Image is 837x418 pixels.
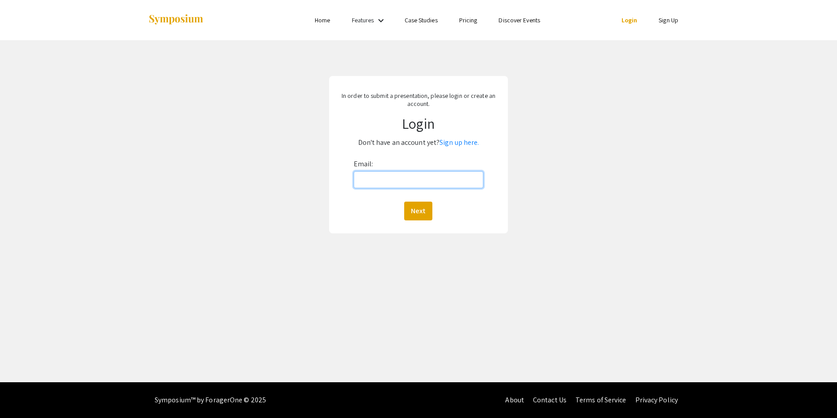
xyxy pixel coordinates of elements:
[7,378,38,411] iframe: Chat
[315,16,330,24] a: Home
[440,138,479,147] a: Sign up here.
[376,15,386,26] mat-icon: Expand Features list
[533,395,566,405] a: Contact Us
[338,115,500,132] h1: Login
[148,14,204,26] img: Symposium by ForagerOne
[659,16,678,24] a: Sign Up
[459,16,478,24] a: Pricing
[621,16,638,24] a: Login
[405,16,438,24] a: Case Studies
[575,395,626,405] a: Terms of Service
[354,157,373,171] label: Email:
[352,16,374,24] a: Features
[404,202,432,220] button: Next
[338,92,500,108] p: In order to submit a presentation, please login or create an account.
[505,395,524,405] a: About
[155,382,266,418] div: Symposium™ by ForagerOne © 2025
[499,16,540,24] a: Discover Events
[338,135,500,150] p: Don't have an account yet?
[635,395,678,405] a: Privacy Policy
